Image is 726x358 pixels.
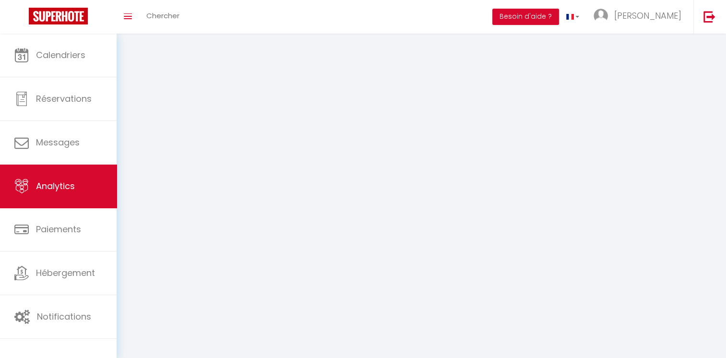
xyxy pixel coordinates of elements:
[36,267,95,279] span: Hébergement
[36,223,81,235] span: Paiements
[614,10,681,22] span: [PERSON_NAME]
[36,49,85,61] span: Calendriers
[594,9,608,23] img: ...
[36,136,80,148] span: Messages
[37,310,91,322] span: Notifications
[36,180,75,192] span: Analytics
[703,11,715,23] img: logout
[492,9,559,25] button: Besoin d'aide ?
[146,11,179,21] span: Chercher
[29,8,88,24] img: Super Booking
[36,93,92,105] span: Réservations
